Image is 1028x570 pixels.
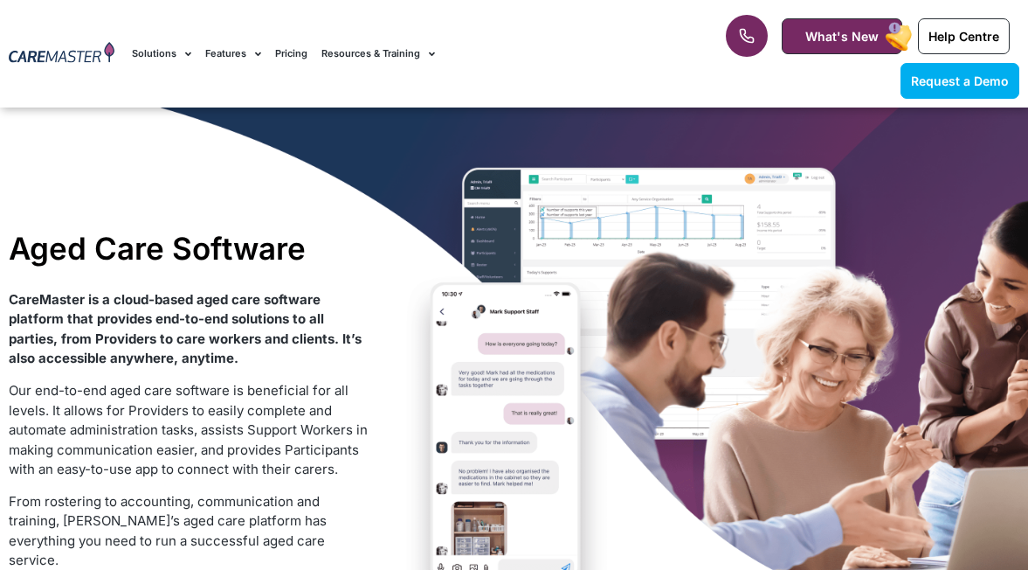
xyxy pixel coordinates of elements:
[918,18,1010,54] a: Help Centre
[9,382,368,477] span: Our end-to-end aged care software is beneficial for all levels. It allows for Providers to easily...
[9,42,114,66] img: CareMaster Logo
[9,493,327,569] span: From rostering to accounting, communication and training, [PERSON_NAME]’s aged care platform has ...
[205,24,261,83] a: Features
[900,63,1019,99] a: Request a Demo
[275,24,307,83] a: Pricing
[805,29,879,44] span: What's New
[132,24,191,83] a: Solutions
[9,291,362,367] strong: CareMaster is a cloud-based aged care software platform that provides end-to-end solutions to all...
[321,24,435,83] a: Resources & Training
[9,230,371,267] h1: Aged Care Software
[928,29,999,44] span: Help Centre
[911,73,1009,88] span: Request a Demo
[132,24,656,83] nav: Menu
[782,18,902,54] a: What's New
